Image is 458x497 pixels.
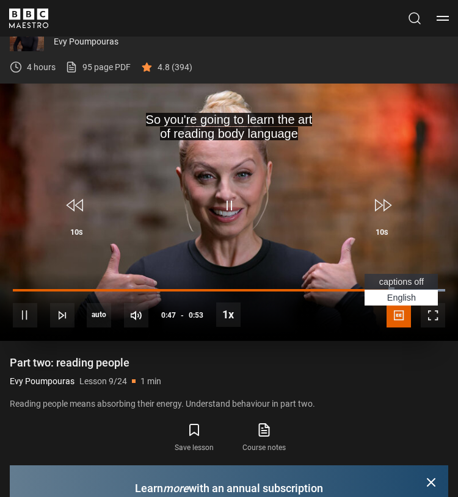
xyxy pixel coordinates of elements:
[181,311,184,320] span: -
[87,303,111,327] div: Current quality: 720p
[140,375,161,388] p: 1 min
[50,303,75,327] button: Next Lesson
[387,303,411,327] button: Captions
[13,303,37,327] button: Pause
[13,289,445,291] div: Progress Bar
[437,12,449,24] button: Toggle navigation
[379,277,424,287] span: captions off
[124,303,148,327] button: Mute
[9,9,48,28] svg: BBC Maestro
[65,61,131,74] a: 95 page PDF
[159,420,229,456] button: Save lesson
[24,480,434,496] p: Learn with an annual subscription
[87,303,111,327] span: auto
[79,375,127,388] p: Lesson 9/24
[189,304,203,326] span: 0:53
[10,375,75,388] p: Evy Poumpouras
[216,302,241,327] button: Playback Rate
[163,482,189,495] i: more
[10,398,448,410] p: Reading people means absorbing their energy. Understand behaviour in part two.
[54,35,448,48] p: Evy Poumpouras
[387,293,416,302] span: English
[229,420,299,456] a: Course notes
[158,61,192,74] p: 4.8 (394)
[10,356,448,370] h1: Part two: reading people
[421,303,445,327] button: Fullscreen
[161,304,176,326] span: 0:47
[27,61,56,74] p: 4 hours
